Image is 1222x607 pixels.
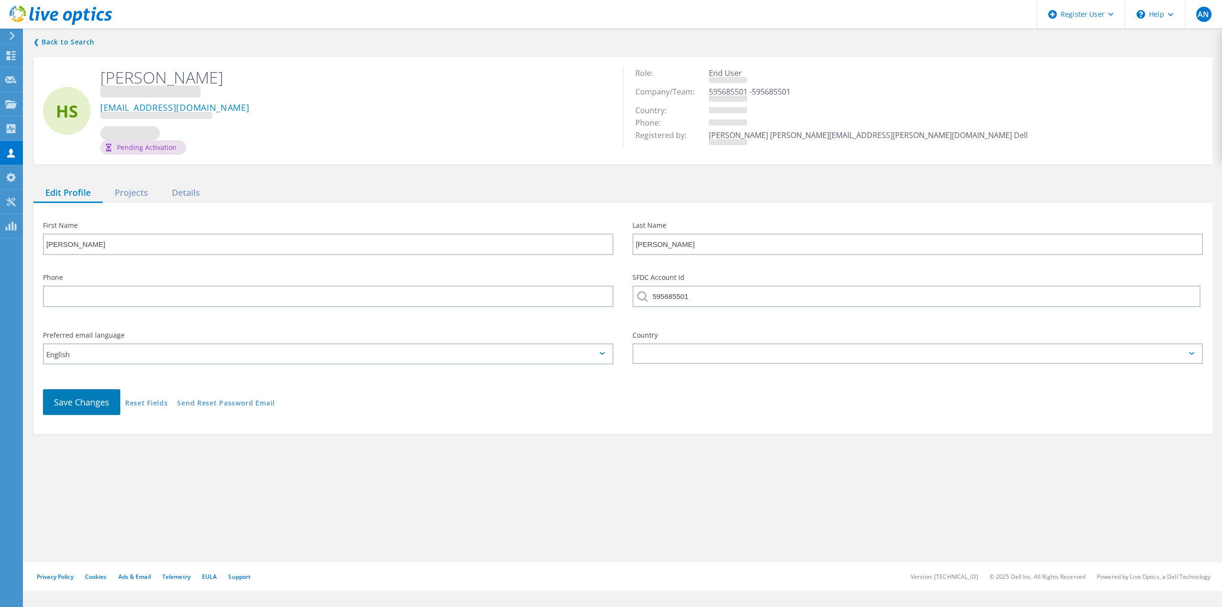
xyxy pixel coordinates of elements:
[202,573,217,581] a: EULA
[43,389,120,415] button: Save Changes
[125,400,168,408] a: Reset Fields
[632,332,1203,339] label: Country
[33,183,103,203] div: Edit Profile
[43,332,613,339] label: Preferred email language
[911,573,978,581] li: Version: [TECHNICAL_ID]
[37,573,74,581] a: Privacy Policy
[43,222,613,229] label: First Name
[100,67,609,100] h2: [PERSON_NAME]
[632,222,1203,229] label: Last Name
[103,183,160,203] div: Projects
[85,573,107,581] a: Cookies
[635,68,663,78] span: Role:
[990,573,1085,581] li: © 2025 Dell Inc. All Rights Reserved
[706,67,1030,85] td: End User
[177,400,275,408] a: Send Reset Password Email
[1137,10,1145,19] svg: \n
[635,117,670,128] span: Phone:
[706,129,1030,148] td: [PERSON_NAME] [PERSON_NAME][EMAIL_ADDRESS][PERSON_NAME][DOMAIN_NAME] Dell
[709,86,800,97] span: 595685501 -595685501
[100,103,250,120] a: [EMAIL_ADDRESS][DOMAIN_NAME]
[635,86,704,97] span: Company/Team:
[54,396,109,408] span: Save Changes
[43,274,613,281] label: Phone
[162,573,190,581] a: Telemetry
[1097,573,1211,581] li: Powered by Live Optics, a Dell Technology
[10,20,112,27] a: Live Optics Dashboard
[1198,11,1209,18] span: AN
[228,573,251,581] a: Support
[118,573,151,581] a: Ads & Email
[33,36,95,48] a: Back to search
[56,103,78,119] span: HS
[632,274,1203,281] label: SFDC Account Id
[635,130,696,140] span: Registered by:
[635,105,676,116] span: Country:
[100,140,186,155] div: Pending Activation
[160,183,212,203] div: Details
